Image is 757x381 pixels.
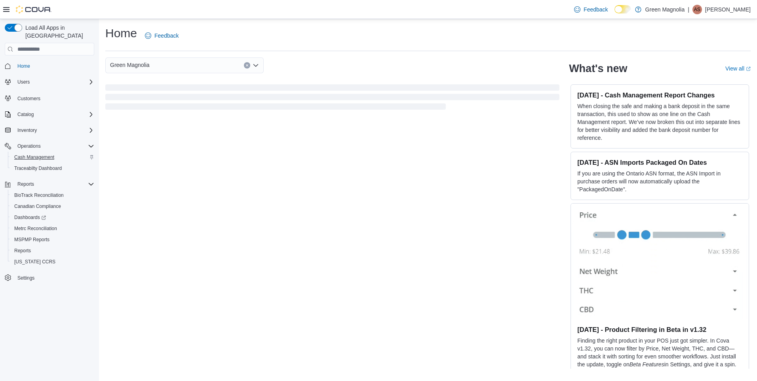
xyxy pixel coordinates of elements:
span: Settings [17,275,34,281]
button: Canadian Compliance [8,201,97,212]
span: Users [14,77,94,87]
a: Canadian Compliance [11,202,64,211]
span: Metrc Reconciliation [14,225,57,232]
span: Washington CCRS [11,257,94,267]
a: Customers [14,94,44,103]
button: Catalog [2,109,97,120]
button: Cash Management [8,152,97,163]
p: [PERSON_NAME] [705,5,751,14]
span: Home [14,61,94,71]
span: Feedback [584,6,608,13]
span: Loading [105,86,559,111]
button: Settings [2,272,97,284]
a: Dashboards [8,212,97,223]
a: BioTrack Reconciliation [11,190,67,200]
span: Traceabilty Dashboard [14,165,62,171]
a: [US_STATE] CCRS [11,257,59,267]
span: Green Magnolia [110,60,150,70]
svg: External link [746,67,751,71]
button: Metrc Reconciliation [8,223,97,234]
button: Inventory [2,125,97,136]
span: BioTrack Reconciliation [14,192,64,198]
p: If you are using the Ontario ASN format, the ASN Import in purchase orders will now automatically... [577,170,742,193]
span: Reports [11,246,94,255]
a: Cash Management [11,152,57,162]
span: Inventory [14,126,94,135]
input: Dark Mode [614,5,631,13]
span: Dashboards [14,214,46,221]
img: Cova [16,6,51,13]
a: Dashboards [11,213,49,222]
span: Home [17,63,30,69]
a: Home [14,61,33,71]
span: Cash Management [11,152,94,162]
button: Operations [2,141,97,152]
span: Feedback [154,32,179,40]
span: Traceabilty Dashboard [11,164,94,173]
a: MSPMP Reports [11,235,53,244]
p: | [688,5,689,14]
span: Operations [14,141,94,151]
h2: What's new [569,62,627,75]
h3: [DATE] - Product Filtering in Beta in v1.32 [577,326,742,333]
span: Operations [17,143,41,149]
a: Traceabilty Dashboard [11,164,65,173]
button: Home [2,60,97,72]
a: View allExternal link [725,65,751,72]
a: Feedback [571,2,611,17]
span: Settings [14,273,94,283]
div: Aja Shaw [692,5,702,14]
span: Reports [14,248,31,254]
button: Inventory [14,126,40,135]
span: Canadian Compliance [14,203,61,210]
span: Metrc Reconciliation [11,224,94,233]
span: Canadian Compliance [11,202,94,211]
span: MSPMP Reports [14,236,49,243]
button: Reports [2,179,97,190]
span: AS [694,5,700,14]
span: Customers [14,93,94,103]
a: Feedback [142,28,182,44]
a: Metrc Reconciliation [11,224,60,233]
button: BioTrack Reconciliation [8,190,97,201]
button: Catalog [14,110,37,119]
button: MSPMP Reports [8,234,97,245]
button: Reports [8,245,97,256]
span: Dashboards [11,213,94,222]
span: MSPMP Reports [11,235,94,244]
span: Dark Mode [614,13,615,14]
button: Users [2,76,97,88]
button: Clear input [244,62,250,69]
span: Load All Apps in [GEOGRAPHIC_DATA] [22,24,94,40]
button: Reports [14,179,37,189]
p: Green Magnolia [645,5,685,14]
button: Customers [2,92,97,104]
span: Reports [17,181,34,187]
span: BioTrack Reconciliation [11,190,94,200]
button: Open list of options [253,62,259,69]
button: Operations [14,141,44,151]
p: Finding the right product in your POS just got simpler. In Cova v1.32, you can now filter by Pric... [577,337,742,376]
h3: [DATE] - ASN Imports Packaged On Dates [577,158,742,166]
button: Users [14,77,33,87]
span: Customers [17,95,40,102]
button: Traceabilty Dashboard [8,163,97,174]
p: When closing the safe and making a bank deposit in the same transaction, this used to show as one... [577,102,742,142]
button: [US_STATE] CCRS [8,256,97,267]
a: Reports [11,246,34,255]
h1: Home [105,25,137,41]
span: Users [17,79,30,85]
a: Settings [14,273,38,283]
em: Beta Features [630,361,664,368]
span: Catalog [14,110,94,119]
h3: [DATE] - Cash Management Report Changes [577,91,742,99]
span: Catalog [17,111,34,118]
span: Reports [14,179,94,189]
span: Cash Management [14,154,54,160]
span: [US_STATE] CCRS [14,259,55,265]
nav: Complex example [5,57,94,304]
span: Inventory [17,127,37,133]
